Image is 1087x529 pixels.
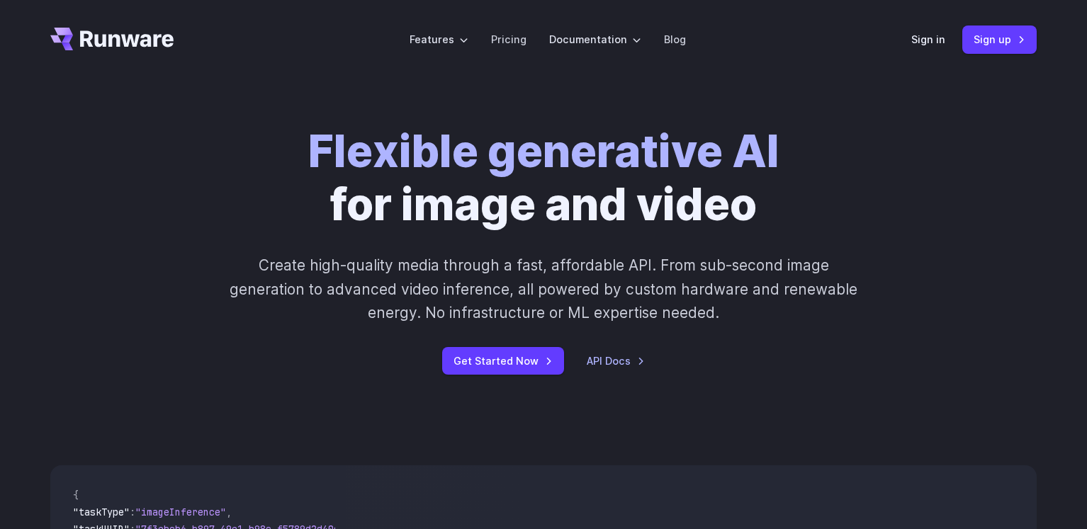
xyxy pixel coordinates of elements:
a: Go to / [50,28,174,50]
a: Get Started Now [442,347,564,375]
span: : [130,506,135,518]
span: "imageInference" [135,506,226,518]
a: Sign in [911,31,945,47]
a: API Docs [587,353,645,369]
span: , [226,506,232,518]
span: { [73,489,79,501]
a: Pricing [491,31,526,47]
a: Sign up [962,25,1037,53]
label: Documentation [549,31,641,47]
p: Create high-quality media through a fast, affordable API. From sub-second image generation to adv... [228,254,860,324]
strong: Flexible generative AI [308,124,779,178]
label: Features [410,31,468,47]
a: Blog [664,31,686,47]
h1: for image and video [308,125,779,231]
span: "taskType" [73,506,130,518]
